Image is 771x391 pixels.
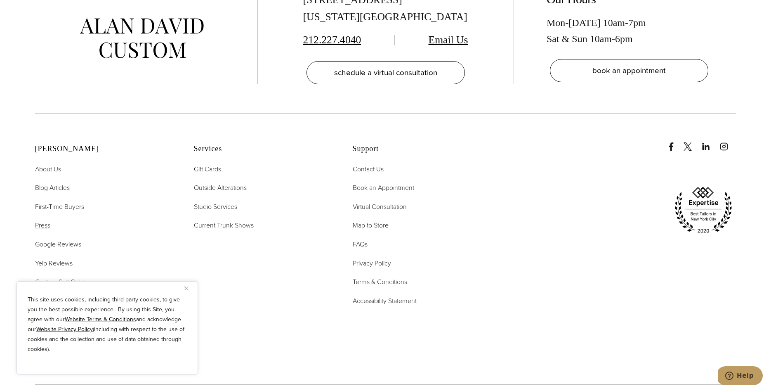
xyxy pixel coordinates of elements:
span: Yelp Reviews [35,258,73,268]
h2: Services [194,145,332,154]
a: Contact Us [353,164,384,175]
a: Google Reviews [35,239,81,250]
nav: Alan David Footer Nav [35,164,173,287]
span: Privacy Policy [353,258,391,268]
span: Terms & Conditions [353,277,407,287]
span: Press [35,220,50,230]
a: Privacy Policy [353,258,391,269]
span: About Us [35,164,61,174]
a: First-Time Buyers [35,201,84,212]
a: Website Terms & Conditions [65,315,136,324]
span: Gift Cards [194,164,221,174]
a: Gift Cards [194,164,221,175]
a: Blog Articles [35,182,70,193]
img: expertise, best tailors in new york city 2020 [670,184,736,237]
a: Outside Alterations [194,182,247,193]
a: Facebook [667,134,682,151]
span: Google Reviews [35,239,81,249]
h2: Support [353,145,491,154]
div: Mon-[DATE] 10am-7pm Sat & Sun 10am-6pm [547,15,712,47]
span: Outside Alterations [194,183,247,192]
a: linkedin [702,134,718,151]
a: schedule a virtual consultation [307,61,465,84]
a: Map to Store [353,220,389,231]
h2: [PERSON_NAME] [35,145,173,154]
span: FAQs [353,239,368,249]
a: instagram [720,134,736,151]
a: Virtual Consultation [353,201,407,212]
a: Custom Suit Guide [35,277,87,287]
span: Blog Articles [35,183,70,192]
span: Custom Suit Guide [35,277,87,287]
a: Current Trunk Shows [194,220,254,231]
a: book an appointment [550,59,708,82]
span: book an appointment [592,64,666,76]
nav: Services Footer Nav [194,164,332,231]
img: alan david custom [80,18,204,58]
a: About Us [35,164,61,175]
a: 212.227.4040 [303,34,361,46]
img: Close [184,287,188,290]
span: Virtual Consultation [353,202,407,211]
span: First-Time Buyers [35,202,84,211]
a: Studio Services [194,201,237,212]
a: Book an Appointment [353,182,414,193]
a: Accessibility Statement [353,296,417,306]
span: Contact Us [353,164,384,174]
span: Map to Store [353,220,389,230]
a: Terms & Conditions [353,277,407,287]
a: Yelp Reviews [35,258,73,269]
span: Studio Services [194,202,237,211]
nav: Support Footer Nav [353,164,491,306]
a: x/twitter [684,134,700,151]
a: Email Us [429,34,468,46]
span: schedule a virtual consultation [334,66,437,78]
span: Book an Appointment [353,183,414,192]
iframe: Opens a widget where you can chat to one of our agents [718,366,763,387]
a: FAQs [353,239,368,250]
p: This site uses cookies, including third party cookies, to give you the best possible experience. ... [28,295,187,354]
span: Accessibility Statement [353,296,417,306]
a: Press [35,220,50,231]
button: Close [184,283,194,293]
span: Current Trunk Shows [194,220,254,230]
a: Website Privacy Policy [36,325,93,334]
